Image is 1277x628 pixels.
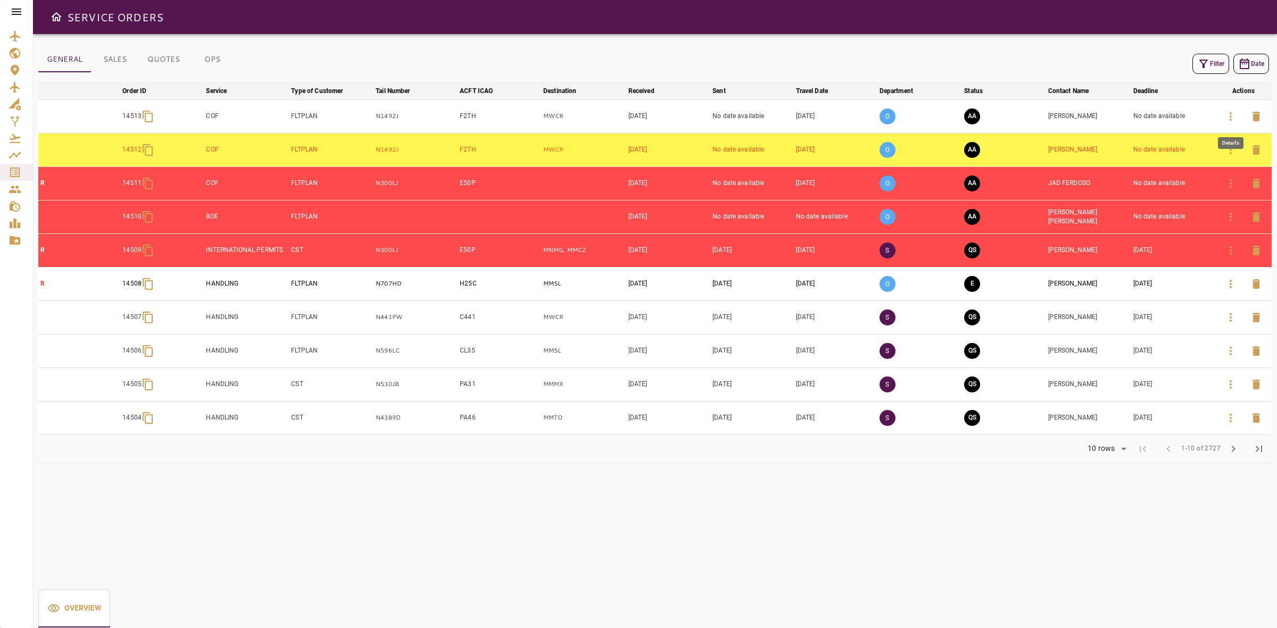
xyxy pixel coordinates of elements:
[458,99,541,133] td: F2TH
[710,334,793,367] td: [DATE]
[122,85,160,97] span: Order ID
[1227,442,1240,455] span: chevron_right
[204,401,289,434] td: HANDLING
[376,313,455,322] p: N441PW
[46,6,67,28] button: Open drawer
[626,367,710,401] td: [DATE]
[880,242,895,258] p: S
[1046,334,1131,367] td: [PERSON_NAME]
[710,99,793,133] td: No date available
[1131,367,1215,401] td: [DATE]
[626,334,710,367] td: [DATE]
[458,166,541,200] td: E50P
[1131,99,1215,133] td: No date available
[712,85,726,97] div: Sent
[1046,267,1131,300] td: [PERSON_NAME]
[1131,200,1215,233] td: No date available
[543,346,624,355] p: MMSL
[1243,204,1269,230] button: Delete
[543,145,624,154] p: MWCR
[1046,200,1131,233] td: [PERSON_NAME] [PERSON_NAME]
[38,589,110,627] div: basic tabs example
[794,166,877,200] td: [DATE]
[458,267,541,300] td: H25C
[964,209,980,225] button: AWAITING ASSIGNMENT
[1192,54,1229,74] button: Filter
[1048,85,1103,97] span: Contact Name
[1046,166,1131,200] td: JAD FERDOSO
[1243,171,1269,196] button: Delete
[1085,444,1117,453] div: 10 rows
[1131,401,1215,434] td: [DATE]
[122,380,142,389] p: 14505
[1046,367,1131,401] td: [PERSON_NAME]
[628,85,654,97] div: Received
[40,279,118,288] p: R
[710,267,793,300] td: [DATE]
[794,233,877,267] td: [DATE]
[626,300,710,334] td: [DATE]
[122,179,142,188] p: 14511
[289,233,374,267] td: CST
[543,85,590,97] span: Destination
[188,47,236,72] button: OPS
[880,175,895,191] p: O
[1156,436,1181,462] span: Previous Page
[626,200,710,233] td: [DATE]
[1131,133,1215,166] td: No date available
[38,589,110,627] button: Overview
[376,246,455,255] p: N300LJ
[289,99,374,133] td: FLTPLAN
[1218,338,1243,364] button: Details
[139,47,188,72] button: QUOTES
[122,313,142,322] p: 14507
[458,233,541,267] td: E50P
[626,133,710,166] td: [DATE]
[880,343,895,359] p: S
[1218,171,1243,196] button: Details
[543,279,624,288] p: MMSL
[794,401,877,434] td: [DATE]
[204,300,289,334] td: HANDLING
[458,300,541,334] td: C441
[1218,271,1243,297] button: Details
[964,309,980,325] button: QUOTE SENT
[794,200,877,233] td: No date available
[1046,233,1131,267] td: [PERSON_NAME]
[964,85,997,97] span: Status
[38,47,91,72] button: GENERAL
[880,142,895,158] p: O
[964,276,980,292] button: EXECUTION
[794,334,877,367] td: [DATE]
[122,413,142,422] p: 14504
[1221,436,1246,462] span: Next Page
[204,99,289,133] td: COF
[1243,372,1269,397] button: Delete
[1243,405,1269,431] button: Delete
[1131,233,1215,267] td: [DATE]
[458,334,541,367] td: CL35
[794,133,877,166] td: [DATE]
[964,85,983,97] div: Status
[1243,238,1269,263] button: Delete
[122,85,146,97] div: Order ID
[40,179,118,188] p: R
[376,179,455,188] p: N300LJ
[204,367,289,401] td: HANDLING
[880,376,895,392] p: S
[206,85,227,97] div: Service
[1218,238,1243,263] button: Details
[1181,443,1221,454] span: 1-10 of 2727
[1133,85,1172,97] span: Deadline
[1046,133,1131,166] td: [PERSON_NAME]
[291,85,343,97] div: Type of Customer
[122,279,142,288] p: 14508
[626,267,710,300] td: [DATE]
[289,267,374,300] td: FLTPLAN
[543,85,576,97] div: Destination
[38,47,236,72] div: basic tabs example
[543,380,624,389] p: MMMX
[460,85,507,97] span: ACFT ICAO
[289,133,374,166] td: FLTPLAN
[964,242,980,258] button: QUOTE SENT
